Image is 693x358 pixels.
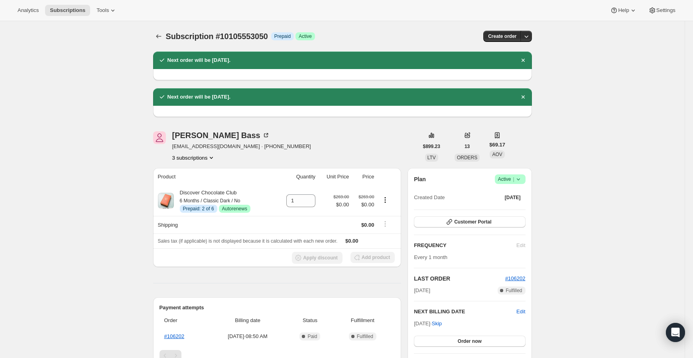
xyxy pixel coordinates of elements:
[618,7,629,14] span: Help
[414,194,445,202] span: Created Date
[414,241,516,249] h2: FREQUENCY
[299,33,312,40] span: Active
[166,32,268,41] span: Subscription #10105553050
[500,192,526,203] button: [DATE]
[357,333,373,340] span: Fulfilled
[427,155,436,160] span: LTV
[153,216,276,233] th: Shipping
[465,143,470,150] span: 13
[183,206,214,212] span: Prepaid: 2 of 6
[172,142,311,150] span: [EMAIL_ADDRESS][DOMAIN_NAME] · [PHONE_NUMBER]
[605,5,642,16] button: Help
[454,219,491,225] span: Customer Portal
[333,194,349,199] small: $269.00
[50,7,85,14] span: Subscriptions
[488,33,516,40] span: Create order
[274,33,291,40] span: Prepaid
[666,323,685,342] div: Open Intercom Messenger
[458,338,482,344] span: Order now
[418,141,445,152] button: $899.23
[318,168,351,186] th: Unit Price
[92,5,122,16] button: Tools
[158,193,174,209] img: product img
[172,154,216,162] button: Product actions
[489,141,505,149] span: $69.17
[414,275,505,283] h2: LAST ORDER
[167,93,231,101] h2: Next order will be [DATE].
[358,194,374,199] small: $269.00
[414,216,525,227] button: Customer Portal
[505,275,526,281] a: #106202
[644,5,680,16] button: Settings
[211,316,285,324] span: Billing date
[167,56,231,64] h2: Next order will be [DATE].
[518,91,529,103] button: Dismiss notification
[361,222,374,228] span: $0.00
[276,168,318,186] th: Quantity
[518,55,529,66] button: Dismiss notification
[289,316,330,324] span: Status
[307,333,317,340] span: Paid
[656,7,675,14] span: Settings
[414,336,525,347] button: Order now
[222,206,247,212] span: Autorenews
[414,320,442,326] span: [DATE] ·
[351,168,376,186] th: Price
[423,143,440,150] span: $899.23
[159,304,395,312] h2: Payment attempts
[153,131,166,144] span: Jonathan Bass
[506,287,522,294] span: Fulfilled
[18,7,39,14] span: Analytics
[333,201,349,209] span: $0.00
[172,131,270,139] div: [PERSON_NAME] Bass
[379,196,392,204] button: Product actions
[335,316,390,324] span: Fulfillment
[427,317,447,330] button: Skip
[414,308,516,316] h2: NEXT BILLING DATE
[483,31,521,42] button: Create order
[457,155,477,160] span: ORDERS
[505,194,521,201] span: [DATE]
[505,275,526,283] button: #106202
[211,332,285,340] span: [DATE] · 08:50 AM
[414,254,447,260] span: Every 1 month
[158,238,338,244] span: Sales tax (if applicable) is not displayed because it is calculated with each new order.
[174,189,250,213] div: Discover Chocolate Club
[164,333,185,339] a: #106202
[354,201,374,209] span: $0.00
[492,152,502,157] span: AOV
[498,175,522,183] span: Active
[379,220,392,228] button: Shipping actions
[414,287,430,295] span: [DATE]
[159,312,208,329] th: Order
[460,141,474,152] button: 13
[513,176,514,182] span: |
[45,5,90,16] button: Subscriptions
[432,320,442,328] span: Skip
[345,238,358,244] span: $0.00
[414,175,426,183] h2: Plan
[516,308,525,316] button: Edit
[180,198,240,204] small: 6 Months / Classic Dark / No
[96,7,109,14] span: Tools
[153,168,276,186] th: Product
[153,31,164,42] button: Subscriptions
[13,5,43,16] button: Analytics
